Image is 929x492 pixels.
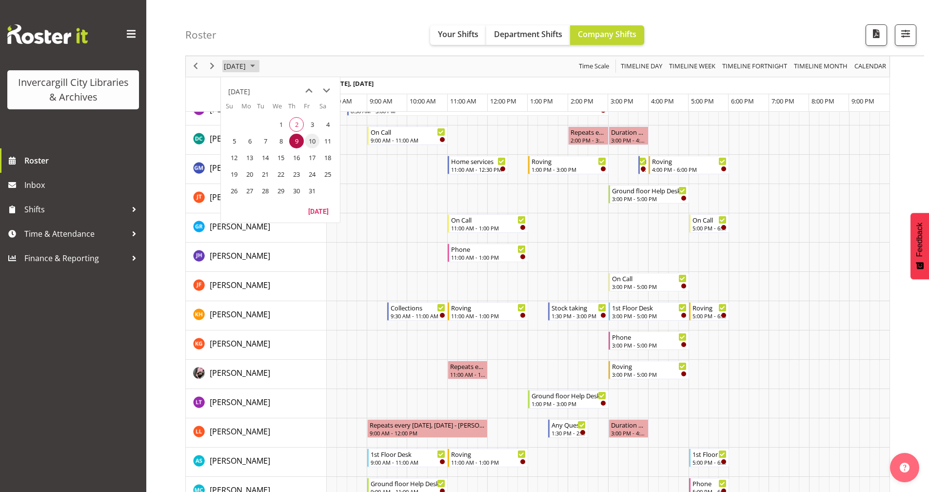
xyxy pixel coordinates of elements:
[611,97,633,105] span: 3:00 PM
[289,184,304,198] span: Thursday, October 30, 2025
[186,213,327,243] td: Grace Roscoe-Squires resource
[370,429,485,437] div: 9:00 AM - 12:00 PM
[210,192,270,203] span: [PERSON_NAME]
[371,458,445,466] div: 9:00 AM - 11:00 AM
[186,155,327,184] td: Gabriel McKay Smith resource
[448,244,528,262] div: Jill Harpur"s event - Phone Begin From Thursday, October 9, 2025 at 11:00:00 AM GMT+13:00 Ends At...
[692,215,727,225] div: On Call
[448,156,508,174] div: Gabriel McKay Smith"s event - Home services Begin From Thursday, October 9, 2025 at 11:00:00 AM G...
[448,449,528,467] div: Mandy Stenton"s event - Roving Begin From Thursday, October 9, 2025 at 11:00:00 AM GMT+13:00 Ends...
[320,167,335,182] span: Saturday, October 25, 2025
[186,418,327,448] td: Lynette Lockett resource
[186,125,327,155] td: Donald Cunningham resource
[689,302,729,321] div: Kaela Harley"s event - Roving Begin From Thursday, October 9, 2025 at 5:00:00 PM GMT+13:00 Ends A...
[612,370,687,378] div: 3:00 PM - 5:00 PM
[258,134,273,148] span: Tuesday, October 7, 2025
[793,61,849,73] span: Timeline Month
[210,368,270,378] span: [PERSON_NAME]
[611,420,646,430] div: Duration 1 hours - [PERSON_NAME]
[609,361,689,379] div: Keyu Chen"s event - Roving Begin From Thursday, October 9, 2025 at 3:00:00 PM GMT+13:00 Ends At T...
[619,61,664,73] button: Timeline Day
[274,134,288,148] span: Wednesday, October 8, 2025
[612,312,687,320] div: 3:00 PM - 5:00 PM
[274,167,288,182] span: Wednesday, October 22, 2025
[451,244,526,254] div: Phone
[320,150,335,165] span: Saturday, October 18, 2025
[692,449,727,459] div: 1st Floor Desk
[371,478,445,488] div: Ground floor Help Desk
[387,302,448,321] div: Kaela Harley"s event - Collections Begin From Thursday, October 9, 2025 at 9:30:00 AM GMT+13:00 E...
[210,338,270,349] span: [PERSON_NAME]
[692,224,727,232] div: 5:00 PM - 6:00 PM
[853,61,888,73] button: Month
[242,184,257,198] span: Monday, October 27, 2025
[451,312,526,320] div: 11:00 AM - 1:00 PM
[258,167,273,182] span: Tuesday, October 21, 2025
[609,273,689,291] div: Joanne Forbes"s event - On Call Begin From Thursday, October 9, 2025 at 3:00:00 PM GMT+13:00 Ends...
[274,184,288,198] span: Wednesday, October 29, 2025
[24,226,127,241] span: Time & Attendance
[242,167,257,182] span: Monday, October 20, 2025
[210,397,270,408] span: [PERSON_NAME]
[528,156,609,174] div: Gabriel McKay Smith"s event - Roving Begin From Thursday, October 9, 2025 at 1:00:00 PM GMT+13:00...
[570,25,644,45] button: Company Shifts
[186,301,327,330] td: Kaela Harley resource
[721,61,789,73] button: Fortnight
[367,126,448,145] div: Donald Cunningham"s event - On Call Begin From Thursday, October 9, 2025 at 9:00:00 AM GMT+13:00 ...
[451,224,526,232] div: 11:00 AM - 1:00 PM
[689,214,729,233] div: Grace Roscoe-Squires"s event - On Call Begin From Thursday, October 9, 2025 at 5:00:00 PM GMT+13:...
[210,133,270,144] a: [PERSON_NAME]
[552,303,606,312] div: Stock taking
[206,61,219,73] button: Next
[692,303,727,312] div: Roving
[185,29,217,41] h4: Roster
[668,61,716,73] span: Timeline Week
[186,272,327,301] td: Joanne Forbes resource
[274,117,288,132] span: Wednesday, October 1, 2025
[329,79,374,88] span: [DATE], [DATE]
[691,97,714,105] span: 5:00 PM
[210,221,270,232] a: [PERSON_NAME]
[811,97,834,105] span: 8:00 PM
[210,426,270,437] a: [PERSON_NAME]
[227,167,241,182] span: Sunday, October 19, 2025
[210,250,270,262] a: [PERSON_NAME]
[652,165,727,173] div: 4:00 PM - 6:00 PM
[611,127,646,137] div: Duration 1 hours - [PERSON_NAME]
[612,303,687,312] div: 1st Floor Desk
[289,150,304,165] span: Thursday, October 16, 2025
[210,191,270,203] a: [PERSON_NAME]
[210,104,270,115] span: [PERSON_NAME]
[571,97,593,105] span: 2:00 PM
[289,117,304,132] span: Thursday, October 2, 2025
[305,117,319,132] span: Friday, October 3, 2025
[430,25,486,45] button: Your Shifts
[649,156,729,174] div: Gabriel McKay Smith"s event - Roving Begin From Thursday, October 9, 2025 at 4:00:00 PM GMT+13:00...
[210,455,270,466] span: [PERSON_NAME]
[227,134,241,148] span: Sunday, October 5, 2025
[210,426,270,437] span: [PERSON_NAME]
[289,167,304,182] span: Thursday, October 23, 2025
[451,449,526,459] div: Roving
[273,102,288,116] th: We
[305,184,319,198] span: Friday, October 31, 2025
[274,150,288,165] span: Wednesday, October 15, 2025
[305,150,319,165] span: Friday, October 17, 2025
[642,165,646,173] div: 3:45 PM - 4:00 PM
[186,448,327,477] td: Mandy Stenton resource
[620,61,663,73] span: Timeline Day
[210,309,270,320] span: [PERSON_NAME]
[189,61,202,73] button: Previous
[220,56,261,77] div: October 9, 2025
[24,251,127,266] span: Finance & Reporting
[450,97,476,105] span: 11:00 AM
[721,61,788,73] span: Timeline Fortnight
[612,341,687,349] div: 3:00 PM - 5:00 PM
[242,134,257,148] span: Monday, October 6, 2025
[24,178,141,192] span: Inbox
[187,56,204,77] div: previous period
[451,253,526,261] div: 11:00 AM - 1:00 PM
[24,202,127,217] span: Shifts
